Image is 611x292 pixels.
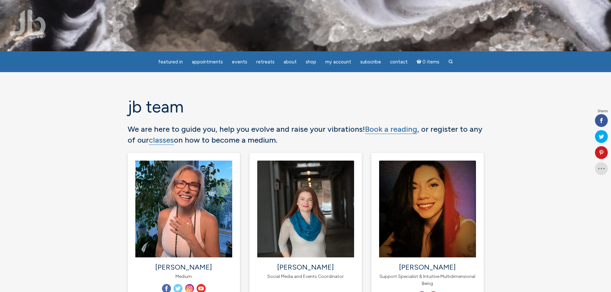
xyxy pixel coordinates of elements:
[149,135,174,145] a: classes
[188,56,227,68] a: Appointments
[379,161,476,257] img: Sara Reheis
[417,59,423,65] i: Cart
[360,59,381,65] span: Subscribe
[386,56,412,68] a: Contact
[356,56,385,68] a: Subscribe
[135,161,232,257] img: Jamie Butler
[158,59,183,65] span: featured in
[192,59,223,65] span: Appointments
[321,56,355,68] a: My Account
[257,161,354,257] img: Colleen Zeigler
[379,273,476,288] p: Support Specialist & Intuitive Multidimensional Being
[302,56,320,68] a: Shop
[256,59,275,65] span: Retreats
[252,56,278,68] a: Retreats
[128,124,484,145] h5: We are here to guide you, help you evolve and raise your vibrations! , or register to any of our ...
[155,263,212,271] a: [PERSON_NAME]
[280,56,301,68] a: About
[154,56,187,68] a: featured in
[325,59,351,65] span: My Account
[413,55,444,68] a: Cart0 items
[232,59,247,65] span: Events
[228,56,251,68] a: Events
[422,60,439,64] span: 0 items
[10,10,46,35] img: Jamie Butler. The Everyday Medium
[390,59,408,65] span: Contact
[277,263,334,271] a: [PERSON_NAME]
[598,110,608,113] span: Shares
[284,59,297,65] span: About
[399,263,456,271] a: [PERSON_NAME]
[365,124,417,134] a: Book a reading
[135,273,232,280] p: Medium
[257,273,354,280] p: Social Media and Events Coordinator
[306,59,316,65] span: Shop
[128,98,484,116] h1: JB Team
